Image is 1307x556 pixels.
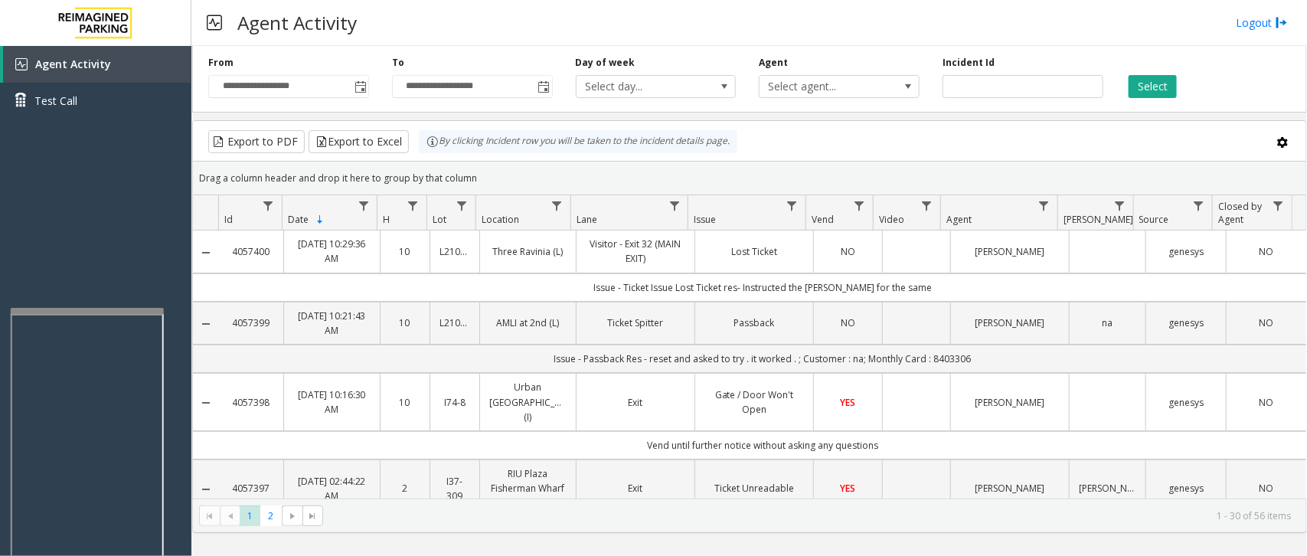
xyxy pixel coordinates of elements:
a: H Filter Menu [402,195,423,216]
a: Lost Ticket [704,244,804,259]
span: Toggle popup [535,76,552,97]
span: NO [1259,245,1273,258]
a: [DATE] 10:16:30 AM [293,388,371,417]
img: pageIcon [207,4,222,41]
a: L21059300 [439,244,470,259]
a: L21063800 [439,316,470,330]
span: Id [224,213,233,226]
span: Page 2 [260,505,281,526]
a: [PERSON_NAME] [960,316,1060,330]
a: AMLI at 2nd (L) [489,316,567,330]
a: YES [823,395,872,410]
span: Source [1139,213,1169,226]
div: By clicking Incident row you will be taken to the incident details page. [419,130,737,153]
a: 10 [390,244,420,259]
a: Closed by Agent Filter Menu [1268,195,1289,216]
a: Three Ravinia (L) [489,244,567,259]
span: Closed by Agent [1218,200,1262,226]
a: Source Filter Menu [1188,195,1209,216]
a: Passback [704,316,804,330]
a: 10 [390,395,420,410]
a: [DATE] 10:29:36 AM [293,237,371,266]
span: Agent Activity [35,57,111,71]
a: Exit [586,481,685,495]
a: 2 [390,481,420,495]
a: Ticket Spitter [586,316,685,330]
span: YES [841,396,856,409]
a: 10 [390,316,420,330]
td: Vend until further notice without asking any questions [219,431,1306,460]
span: NO [841,245,855,258]
kendo-pager-info: 1 - 30 of 56 items [332,509,1291,522]
a: genesys [1155,244,1217,259]
a: I74-8 [439,395,470,410]
span: NO [1259,316,1273,329]
label: Day of week [576,56,636,70]
a: Ticket Unreadable [704,481,804,495]
a: genesys [1155,395,1217,410]
img: 'icon' [15,58,28,70]
a: Urban [GEOGRAPHIC_DATA] (I) [489,380,567,424]
a: Collapse Details [193,397,219,409]
a: Parker Filter Menu [1109,195,1130,216]
a: na [1079,316,1136,330]
a: NO [823,316,872,330]
span: Issue [694,213,717,226]
a: Issue Filter Menu [782,195,802,216]
span: Go to the last page [302,505,323,527]
a: 4057397 [228,481,274,495]
a: Collapse Details [193,483,219,495]
span: Sortable [314,214,326,226]
span: Go to the next page [286,510,299,522]
a: Agent Activity [3,46,191,83]
span: [PERSON_NAME] [1064,213,1133,226]
a: [DATE] 10:21:43 AM [293,309,371,338]
span: YES [841,482,856,495]
a: [PERSON_NAME] [960,481,1060,495]
a: NO [1236,244,1297,259]
span: Location [482,213,519,226]
span: Page 1 [240,505,260,526]
a: Collapse Details [193,247,219,259]
button: Export to Excel [309,130,409,153]
label: From [208,56,234,70]
div: Data table [193,195,1306,499]
button: Export to PDF [208,130,305,153]
a: Logout [1236,15,1288,31]
span: Lot [433,213,446,226]
span: Date [288,213,309,226]
a: Date Filter Menu [353,195,374,216]
span: H [384,213,390,226]
a: Collapse Details [193,318,219,330]
label: To [392,56,404,70]
img: logout [1276,15,1288,31]
a: [PERSON_NAME] [960,244,1060,259]
a: 4057398 [228,395,274,410]
td: Issue - Ticket Issue Lost Ticket res- Instructed the [PERSON_NAME] for the same [219,273,1306,302]
a: Visitor - Exit 32 (MAIN EXIT) [586,237,685,266]
a: 4057400 [228,244,274,259]
a: NO [1236,316,1297,330]
span: Vend [812,213,834,226]
a: NO [1236,395,1297,410]
a: NO [823,244,872,259]
span: NO [841,316,855,329]
a: Location Filter Menu [547,195,567,216]
span: Go to the next page [282,505,302,527]
span: NO [1259,396,1273,409]
span: Video [879,213,904,226]
button: Select [1129,75,1177,98]
a: NO [1236,481,1297,495]
a: I37-309 [439,474,470,503]
a: Exit [586,395,685,410]
h3: Agent Activity [230,4,364,41]
a: genesys [1155,316,1217,330]
img: infoIcon.svg [426,136,439,148]
label: Incident Id [943,56,995,70]
a: Lane Filter Menu [664,195,685,216]
a: Video Filter Menu [917,195,937,216]
a: RIU Plaza Fisherman Wharf (I) (CP) [489,466,567,511]
td: Issue - Passback Res - reset and asked to try . it worked . ; Customer : na; Monthly Card : 8403306 [219,345,1306,373]
span: Toggle popup [351,76,368,97]
a: [PERSON_NAME] [960,395,1060,410]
